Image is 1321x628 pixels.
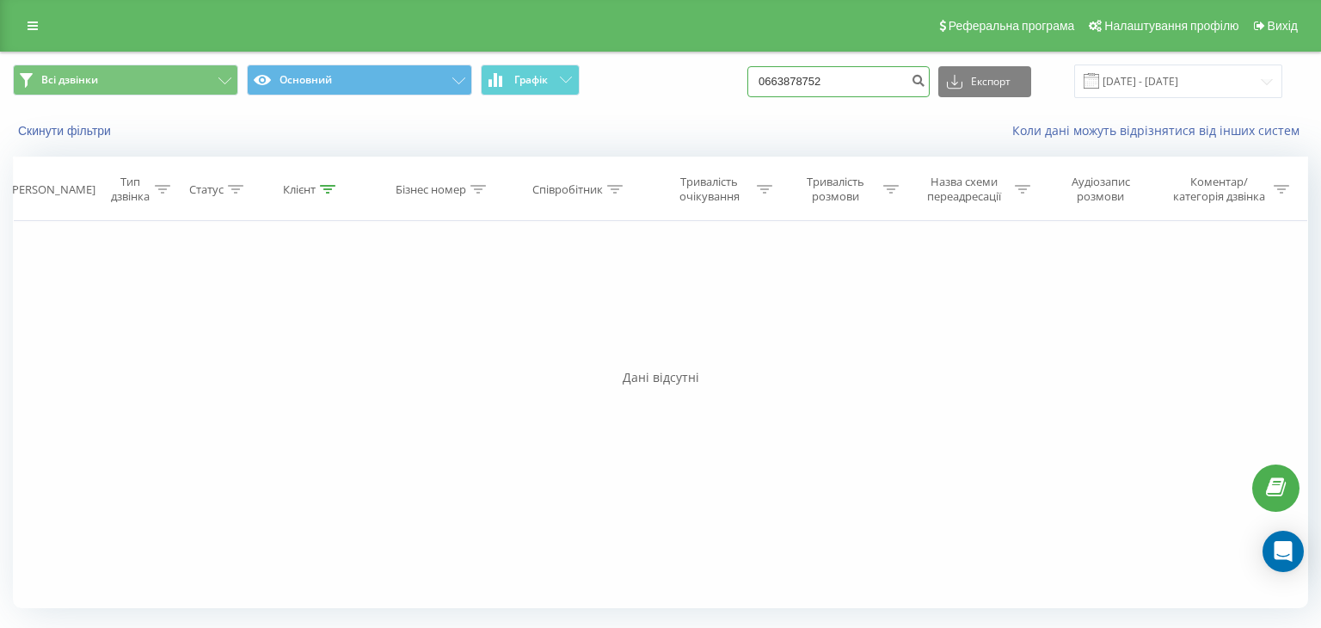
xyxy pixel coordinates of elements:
[532,182,603,197] div: Співробітник
[792,175,879,204] div: Тривалість розмови
[247,65,472,95] button: Основний
[189,182,224,197] div: Статус
[919,175,1011,204] div: Назва схеми переадресації
[481,65,580,95] button: Графік
[13,65,238,95] button: Всі дзвінки
[41,73,98,87] span: Всі дзвінки
[9,182,95,197] div: [PERSON_NAME]
[1263,531,1304,572] div: Open Intercom Messenger
[1012,122,1308,139] a: Коли дані можуть відрізнятися вiд інших систем
[949,19,1075,33] span: Реферальна програма
[13,123,120,139] button: Скинути фільтри
[1050,175,1152,204] div: Аудіозапис розмови
[109,175,151,204] div: Тип дзвінка
[666,175,753,204] div: Тривалість очікування
[1104,19,1238,33] span: Налаштування профілю
[13,369,1308,386] div: Дані відсутні
[1169,175,1269,204] div: Коментар/категорія дзвінка
[747,66,930,97] input: Пошук за номером
[283,182,316,197] div: Клієнт
[396,182,466,197] div: Бізнес номер
[1268,19,1298,33] span: Вихід
[938,66,1031,97] button: Експорт
[514,74,548,86] span: Графік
